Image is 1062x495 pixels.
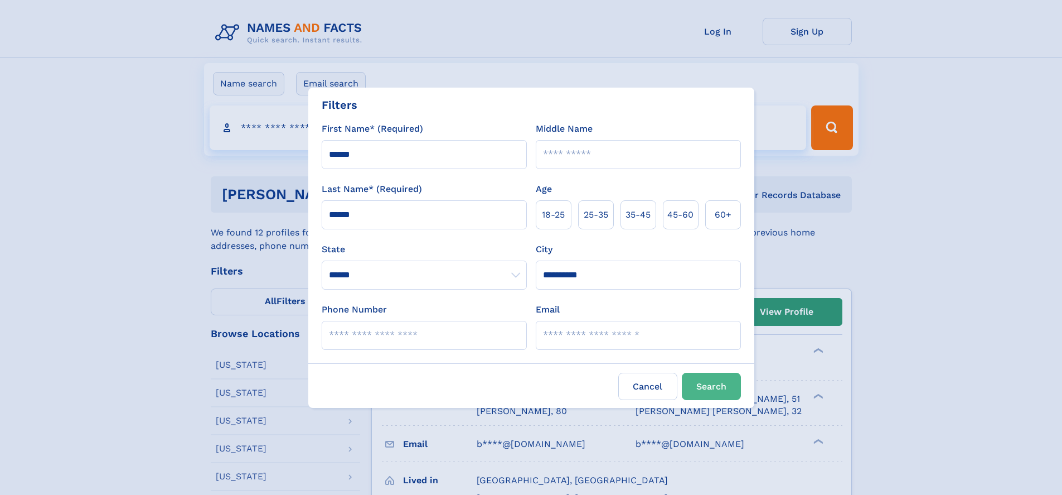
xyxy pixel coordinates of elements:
span: 18‑25 [542,208,565,222]
label: State [322,243,527,256]
label: Age [536,182,552,196]
label: Cancel [618,373,677,400]
button: Search [682,373,741,400]
span: 45‑60 [667,208,694,222]
span: 25‑35 [584,208,608,222]
span: 35‑45 [625,208,651,222]
label: Middle Name [536,122,593,136]
span: 60+ [715,208,731,222]
label: City [536,243,552,256]
label: Last Name* (Required) [322,182,422,196]
label: Email [536,303,560,316]
label: First Name* (Required) [322,122,423,136]
div: Filters [322,97,357,113]
label: Phone Number [322,303,387,316]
